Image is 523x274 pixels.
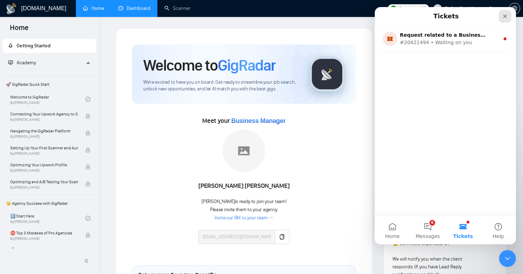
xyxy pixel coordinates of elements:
[10,230,78,237] span: ⛔ Top 3 Mistakes of Pro Agencies
[3,77,95,91] span: 🚀 GigRadar Quick Start
[198,180,289,192] div: [PERSON_NAME] [PERSON_NAME]
[10,210,85,226] a: 1️⃣ Start HereBy[PERSON_NAME]
[10,127,78,135] span: Navigating the GigRadar Platform
[85,114,90,119] span: lock
[309,56,345,92] img: gigradar-logo.png
[8,60,36,66] span: Academy
[143,56,276,75] h1: Welcome to
[10,135,78,139] span: By [PERSON_NAME]
[4,23,34,37] span: Home
[435,6,440,11] span: user
[10,144,78,151] span: Setting Up Your First Scanner and Auto-Bidder
[223,130,265,172] img: placeholder.png
[85,131,90,136] span: lock
[10,91,85,107] a: Welcome to GigRadarBy[PERSON_NAME]
[10,185,78,190] span: By [PERSON_NAME]
[8,60,13,65] span: fund-projection-screen
[10,118,78,122] span: By [PERSON_NAME]
[85,148,90,153] span: lock
[231,117,285,124] span: Business Manager
[164,5,191,11] a: searchScanner
[279,234,285,240] span: copy
[215,215,273,221] a: Invite our BM to your team →
[2,39,96,53] li: Getting Started
[10,151,78,156] span: By [PERSON_NAME]
[202,117,285,125] span: Meet your
[10,168,78,173] span: By [PERSON_NAME]
[275,230,290,244] button: copy
[85,181,90,186] span: lock
[17,60,36,66] span: Academy
[375,7,516,244] iframe: Intercom live chat
[10,161,78,168] span: Optimizing Your Upwork Profile
[499,250,516,267] iframe: Intercom live chat
[83,5,104,11] a: homeHome
[85,216,90,221] span: check-circle
[398,5,420,12] span: Connects:
[8,43,13,48] span: rocket
[85,97,90,102] span: check-circle
[509,6,520,11] a: setting
[218,56,276,75] span: GigRadar
[10,111,78,118] span: Connecting Your Upwork Agency to GigRadar
[10,237,78,241] span: By [PERSON_NAME]
[85,233,90,238] span: lock
[84,257,91,264] span: double-left
[6,3,17,14] img: logo
[10,178,78,185] span: Optimizing and A/B Testing Your Scanner for Better Results
[3,196,95,210] span: 👑 Agency Success with GigRadar
[17,43,50,49] span: Getting Started
[509,6,520,11] span: setting
[118,5,150,11] a: dashboardDashboard
[391,6,396,11] img: upwork-logo.png
[421,5,426,12] span: 11
[509,3,520,14] button: setting
[210,207,278,213] span: Please invite them to your agency.
[10,246,78,254] span: 🌚 Rookie Traps for New Agencies
[85,165,90,169] span: lock
[202,198,286,204] span: [PERSON_NAME] is ready to join your team!
[143,79,298,93] span: We're excited to have you on board. Get ready to streamline your job search, unlock new opportuni...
